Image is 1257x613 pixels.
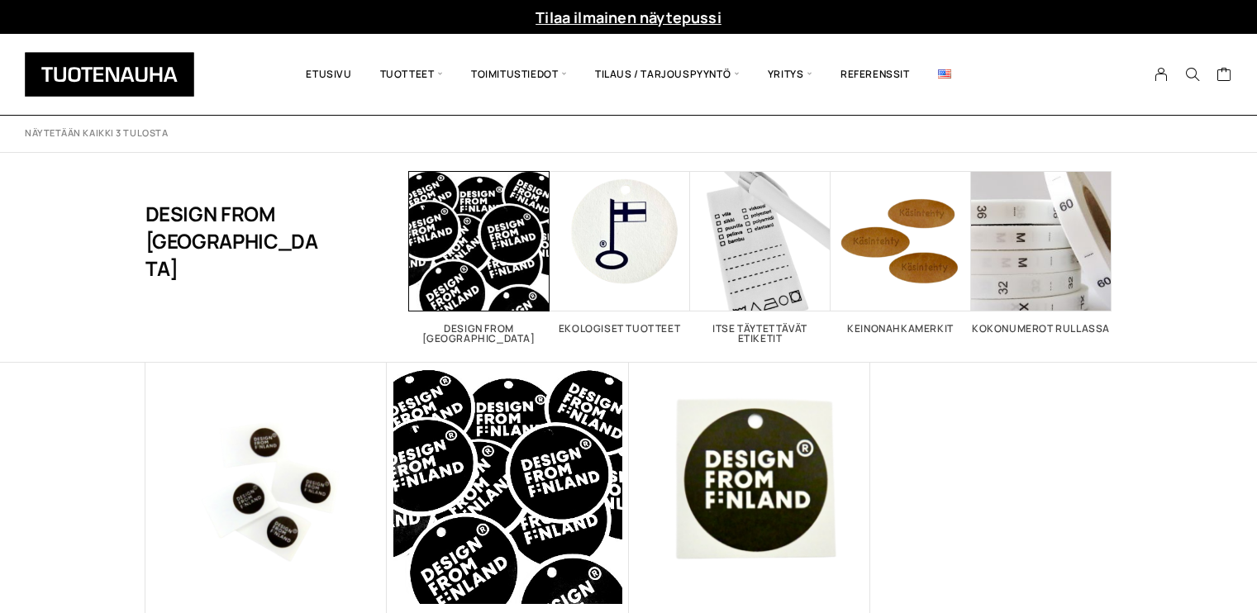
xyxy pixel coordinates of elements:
[550,171,690,334] a: Visit product category Ekologiset tuotteet
[1177,67,1208,82] button: Search
[292,46,365,102] a: Etusivu
[1145,67,1178,82] a: My Account
[690,324,831,344] h2: Itse täytettävät etiketit
[581,46,754,102] span: Tilaus / Tarjouspyyntö
[690,171,831,344] a: Visit product category Itse täytettävät etiketit
[25,127,168,140] p: Näytetään kaikki 3 tulosta
[457,46,581,102] span: Toimitustiedot
[536,7,721,27] a: Tilaa ilmainen näytepussi
[826,46,924,102] a: Referenssit
[409,324,550,344] h2: Design From [GEOGRAPHIC_DATA]
[754,46,826,102] span: Yritys
[145,171,326,311] h1: Design From [GEOGRAPHIC_DATA]
[831,171,971,334] a: Visit product category Keinonahkamerkit
[831,324,971,334] h2: Keinonahkamerkit
[366,46,457,102] span: Tuotteet
[550,324,690,334] h2: Ekologiset tuotteet
[1217,66,1232,86] a: Cart
[25,52,194,97] img: Tuotenauha Oy
[409,171,550,344] a: Visit product category Design From Finland
[938,69,951,78] img: English
[971,171,1112,334] a: Visit product category Kokonumerot rullassa
[971,324,1112,334] h2: Kokonumerot rullassa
